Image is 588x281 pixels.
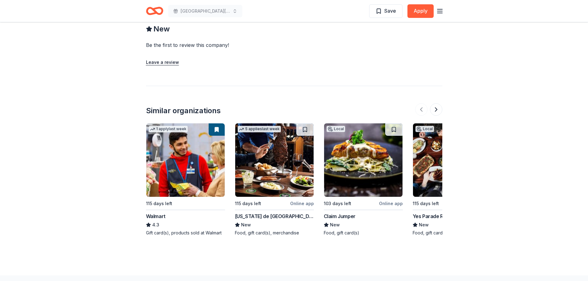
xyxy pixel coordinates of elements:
span: [GEOGRAPHIC_DATA][PERSON_NAME] Auction 2026 [181,7,230,15]
img: Image for Yes Parade Restaurant Group [413,123,491,197]
div: Be the first to review this company! [146,41,304,49]
span: New [153,24,170,34]
div: 115 days left [235,200,261,207]
a: Home [146,4,163,18]
img: Image for Claim Jumper [324,123,402,197]
div: [US_STATE] de [GEOGRAPHIC_DATA] [235,213,314,220]
span: New [330,221,340,229]
div: Similar organizations [146,106,221,116]
div: 115 days left [146,200,172,207]
span: New [419,221,429,229]
div: Food, gift card(s), merchandise [235,230,314,236]
button: [GEOGRAPHIC_DATA][PERSON_NAME] Auction 2026 [168,5,242,17]
div: Local [327,126,345,132]
div: Food, gift card(s) [413,230,492,236]
span: 4.3 [152,221,159,229]
a: Image for Claim JumperLocal103 days leftOnline appClaim JumperNewFood, gift card(s) [324,123,403,236]
div: Yes Parade Restaurant Group [413,213,482,220]
div: Walmart [146,213,165,220]
button: Leave a review [146,59,179,66]
a: Image for Walmart1 applylast week115 days leftWalmart4.3Gift card(s), products sold at Walmart [146,123,225,236]
div: Gift card(s), products sold at Walmart [146,230,225,236]
div: Food, gift card(s) [324,230,403,236]
div: Local [415,126,434,132]
span: Save [384,7,396,15]
div: 115 days left [413,200,439,207]
div: 5 applies last week [238,126,281,132]
span: New [241,221,251,229]
img: Image for Texas de Brazil [235,123,314,197]
button: Apply [407,4,434,18]
a: Image for Yes Parade Restaurant GroupLocal115 days leftOnline appYes Parade Restaurant GroupNewFo... [413,123,492,236]
div: Claim Jumper [324,213,356,220]
div: 1 apply last week [149,126,188,132]
img: Image for Walmart [146,123,225,197]
div: 103 days left [324,200,351,207]
button: Save [369,4,402,18]
div: Online app [379,200,403,207]
a: Image for Texas de Brazil5 applieslast week115 days leftOnline app[US_STATE] de [GEOGRAPHIC_DATA]... [235,123,314,236]
div: Online app [290,200,314,207]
